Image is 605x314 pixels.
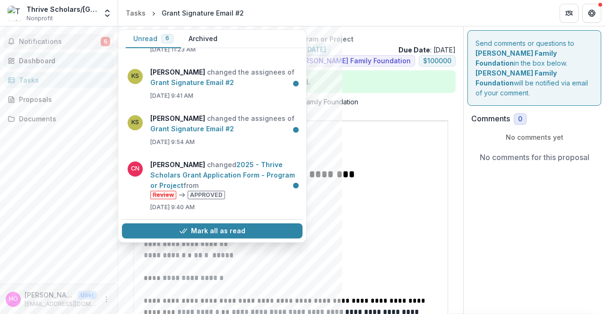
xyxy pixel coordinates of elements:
[78,291,97,299] p: User
[467,30,601,106] div: Send comments or questions to in the box below. will be notified via email of your comment.
[19,75,106,85] div: Tasks
[122,223,302,238] button: Mark all as read
[25,290,74,300] p: [PERSON_NAME]
[19,56,106,66] div: Dashboard
[150,67,297,88] p: changed the assignees of
[398,46,430,54] strong: Due Date
[126,8,146,18] div: Tasks
[101,37,110,46] span: 6
[101,4,114,23] button: Open entity switcher
[423,57,451,65] span: $ 100000
[19,94,106,104] div: Proposals
[181,30,225,48] button: Archived
[294,57,411,65] span: [PERSON_NAME] Family Foundation
[480,152,589,163] p: No comments for this proposal
[150,78,234,86] a: Grant Signature Email #2
[122,6,149,20] a: Tasks
[165,35,169,42] span: 6
[150,113,297,134] p: changed the assignees of
[4,72,114,88] a: Tasks
[122,6,248,20] nav: breadcrumb
[150,161,295,189] a: 2025 - Thrive Scholars Grant Application Form - Program or Project
[475,49,557,67] strong: [PERSON_NAME] Family Foundation
[26,4,97,14] div: Thrive Scholars/[GEOGRAPHIC_DATA]
[4,34,114,49] button: Notifications6
[8,6,23,21] img: Thrive Scholars/Jacksonville
[582,4,601,23] button: Get Help
[26,14,53,23] span: Nonprofit
[475,69,557,87] strong: [PERSON_NAME] Family Foundation
[126,30,181,48] button: Unread
[162,8,244,18] div: Grant Signature Email #2
[4,111,114,127] a: Documents
[560,4,579,23] button: Partners
[19,114,106,124] div: Documents
[4,53,114,68] a: Dashboard
[101,294,112,305] button: More
[25,300,97,308] p: [EMAIL_ADDRESS][DOMAIN_NAME]
[398,45,456,55] p: : [DATE]
[471,114,510,123] h2: Comments
[150,125,234,133] a: Grant Signature Email #2
[19,38,101,46] span: Notifications
[471,132,597,142] p: No comments yet
[518,115,522,123] span: 0
[4,92,114,107] a: Proposals
[150,160,297,200] p: changed from
[9,296,18,302] div: Hannah Oberholtzer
